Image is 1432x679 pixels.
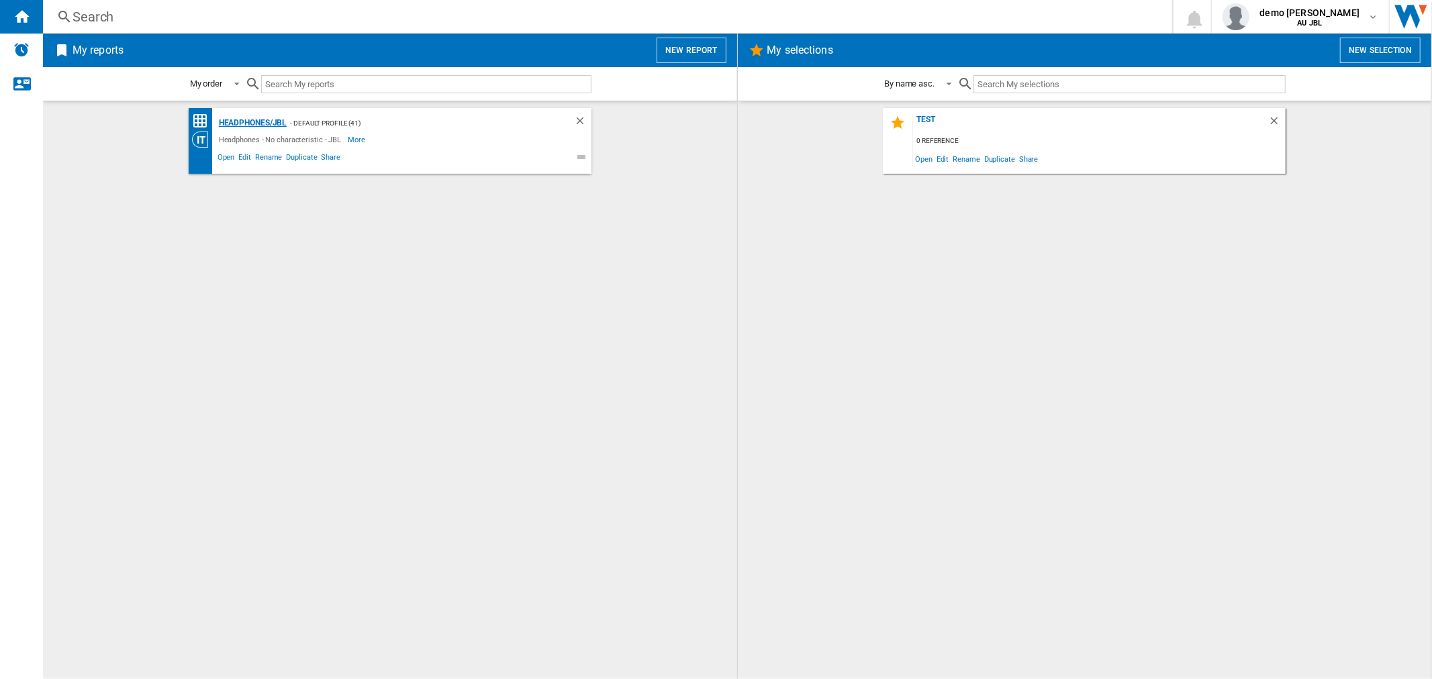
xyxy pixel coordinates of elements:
[913,115,1268,133] div: Test
[216,115,287,132] div: Headphones/JBL
[982,150,1017,168] span: Duplicate
[1260,6,1360,19] span: demo [PERSON_NAME]
[1297,19,1322,28] b: AU JBL
[216,151,237,167] span: Open
[1340,38,1421,63] button: New selection
[1268,115,1286,133] div: Delete
[913,133,1286,150] div: 0 reference
[951,150,982,168] span: Rename
[574,115,591,132] div: Delete
[348,132,367,148] span: More
[657,38,726,63] button: New report
[236,151,253,167] span: Edit
[192,113,216,129] div: Price Matrix
[935,150,951,168] span: Edit
[261,75,591,93] input: Search My reports
[913,150,935,168] span: Open
[253,151,284,167] span: Rename
[319,151,342,167] span: Share
[973,75,1286,93] input: Search My selections
[13,42,30,58] img: alerts-logo.svg
[216,132,348,148] div: Headphones - No characteristic - JBL
[287,115,546,132] div: - Default profile (41)
[884,79,935,89] div: By name asc.
[765,38,836,63] h2: My selections
[192,132,216,148] div: Category View
[70,38,126,63] h2: My reports
[284,151,319,167] span: Duplicate
[1223,3,1249,30] img: profile.jpg
[1017,150,1041,168] span: Share
[73,7,1137,26] div: Search
[190,79,222,89] div: My order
